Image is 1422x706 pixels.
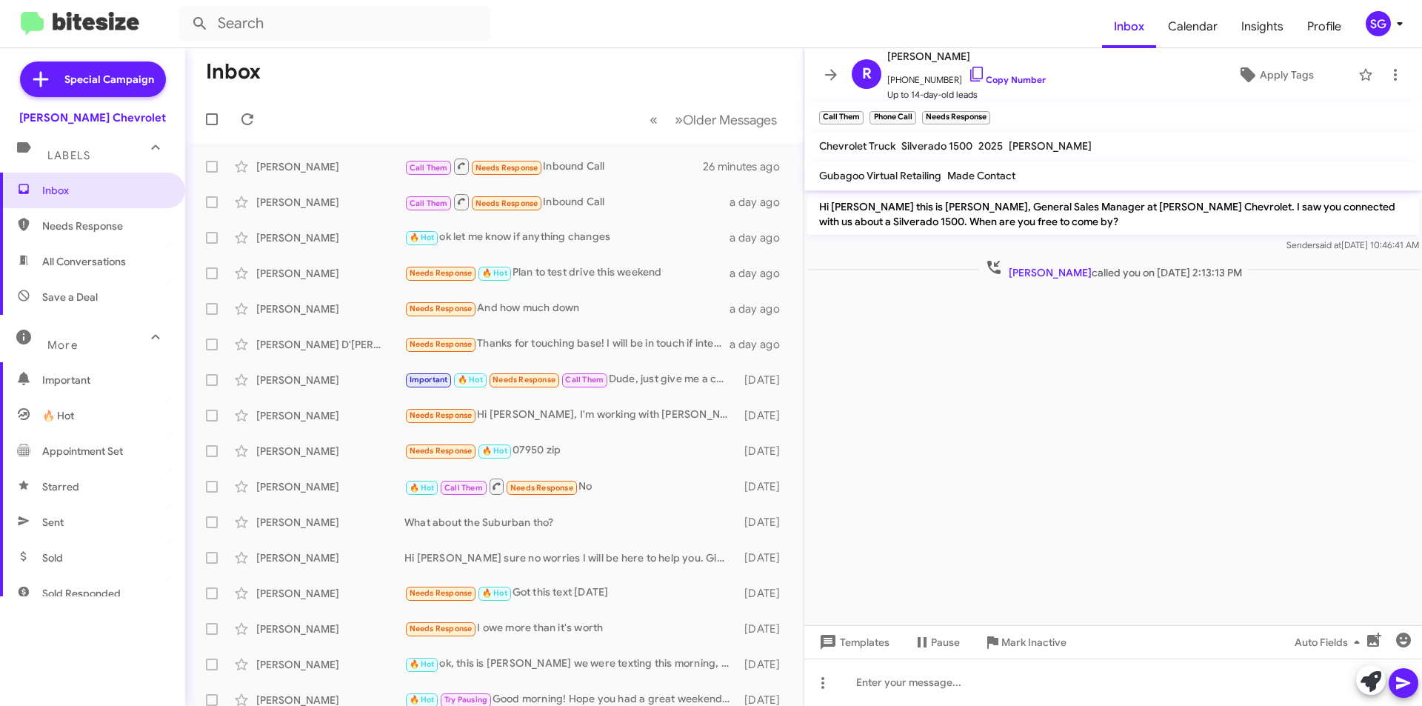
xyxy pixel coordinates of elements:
p: Hi [PERSON_NAME] this is [PERSON_NAME], General Sales Manager at [PERSON_NAME] Chevrolet. I saw y... [807,193,1419,235]
span: R [862,62,872,86]
div: [PERSON_NAME] [256,373,404,387]
span: Labels [47,149,90,162]
div: [DATE] [737,408,792,423]
div: [PERSON_NAME] [256,195,404,210]
span: Inbox [42,183,168,198]
div: [PERSON_NAME] D'[PERSON_NAME] [256,337,404,352]
span: 🔥 Hot [42,408,74,423]
a: Insights [1229,5,1295,48]
div: [DATE] [737,657,792,672]
span: More [47,339,78,352]
span: Important [410,375,448,384]
span: Up to 14-day-old leads [887,87,1046,102]
span: Needs Response [475,163,538,173]
span: Sold Responded [42,586,121,601]
button: Pause [901,629,972,656]
span: called you on [DATE] 2:13:13 PM [979,259,1248,280]
span: Chevrolet Truck [819,139,895,153]
span: Call Them [410,199,448,208]
div: [PERSON_NAME] [256,230,404,245]
span: 🔥 Hot [482,588,507,598]
div: [DATE] [737,622,792,636]
span: Needs Response [410,268,473,278]
span: 🔥 Hot [482,446,507,456]
div: ok let me know if anything changes [404,229,730,246]
a: Inbox [1102,5,1156,48]
span: Needs Response [410,588,473,598]
div: [DATE] [737,444,792,459]
div: And how much down [404,300,730,317]
span: Needs Response [410,339,473,349]
span: Call Them [565,375,604,384]
div: [PERSON_NAME] [256,586,404,601]
div: [PERSON_NAME] [256,515,404,530]
span: [PERSON_NAME] [887,47,1046,65]
span: » [675,110,683,129]
span: 🔥 Hot [410,483,435,493]
a: Profile [1295,5,1353,48]
span: Needs Response [410,624,473,633]
small: Phone Call [869,111,915,124]
div: [PERSON_NAME] [256,408,404,423]
button: Apply Tags [1199,61,1351,88]
span: Important [42,373,168,387]
span: 🔥 Hot [410,695,435,705]
div: Inbound Call [404,157,703,176]
div: No [404,477,737,496]
div: [PERSON_NAME] [256,550,404,565]
span: Made Contact [947,169,1015,182]
span: Needs Response [493,375,555,384]
span: Apply Tags [1260,61,1314,88]
div: What about the Suburban tho? [404,515,737,530]
div: [DATE] [737,479,792,494]
div: [DATE] [737,515,792,530]
span: Needs Response [510,483,573,493]
span: Needs Response [42,219,168,233]
div: a day ago [730,302,792,316]
nav: Page navigation example [641,104,786,135]
span: Needs Response [410,410,473,420]
span: [PHONE_NUMBER] [887,65,1046,87]
button: Mark Inactive [972,629,1078,656]
div: a day ago [730,195,792,210]
div: [PERSON_NAME] [256,302,404,316]
div: Inbound Call [404,193,730,211]
span: said at [1315,239,1341,250]
div: [PERSON_NAME] [256,657,404,672]
button: Previous [641,104,667,135]
div: Dude, just give me a call. I have 15mins b4 this conference call at 11:30am [404,371,737,388]
span: Gubagoo Virtual Retailing [819,169,941,182]
input: Search [179,6,490,41]
a: Copy Number [968,74,1046,85]
span: Sent [42,515,64,530]
div: 26 minutes ago [703,159,792,174]
div: 07950 zip [404,442,737,459]
div: a day ago [730,266,792,281]
div: Thanks for touching base! I will be in touch if interested. Thanks [404,336,730,353]
div: Hi [PERSON_NAME] sure no worries I will be here to help you. Give me call at [PHONE_NUMBER] or my... [404,550,737,565]
span: Templates [816,629,889,656]
span: Mark Inactive [1001,629,1066,656]
div: [PERSON_NAME] Chevrolet [19,110,166,125]
span: Sender [DATE] 10:46:41 AM [1286,239,1419,250]
button: Auto Fields [1283,629,1378,656]
span: 🔥 Hot [410,233,435,242]
span: Call Them [444,483,483,493]
div: [DATE] [737,373,792,387]
span: Older Messages [683,112,777,128]
span: Needs Response [410,446,473,456]
button: SG [1353,11,1406,36]
span: Silverado 1500 [901,139,972,153]
div: [PERSON_NAME] [256,159,404,174]
span: Sold [42,550,63,565]
span: All Conversations [42,254,126,269]
div: I owe more than it's worth [404,620,737,637]
div: SG [1366,11,1391,36]
div: Hi [PERSON_NAME], I'm working with [PERSON_NAME].Thank you though. [404,407,737,424]
h1: Inbox [206,60,261,84]
span: 2025 [978,139,1003,153]
span: Calendar [1156,5,1229,48]
span: [PERSON_NAME] [1009,266,1092,279]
